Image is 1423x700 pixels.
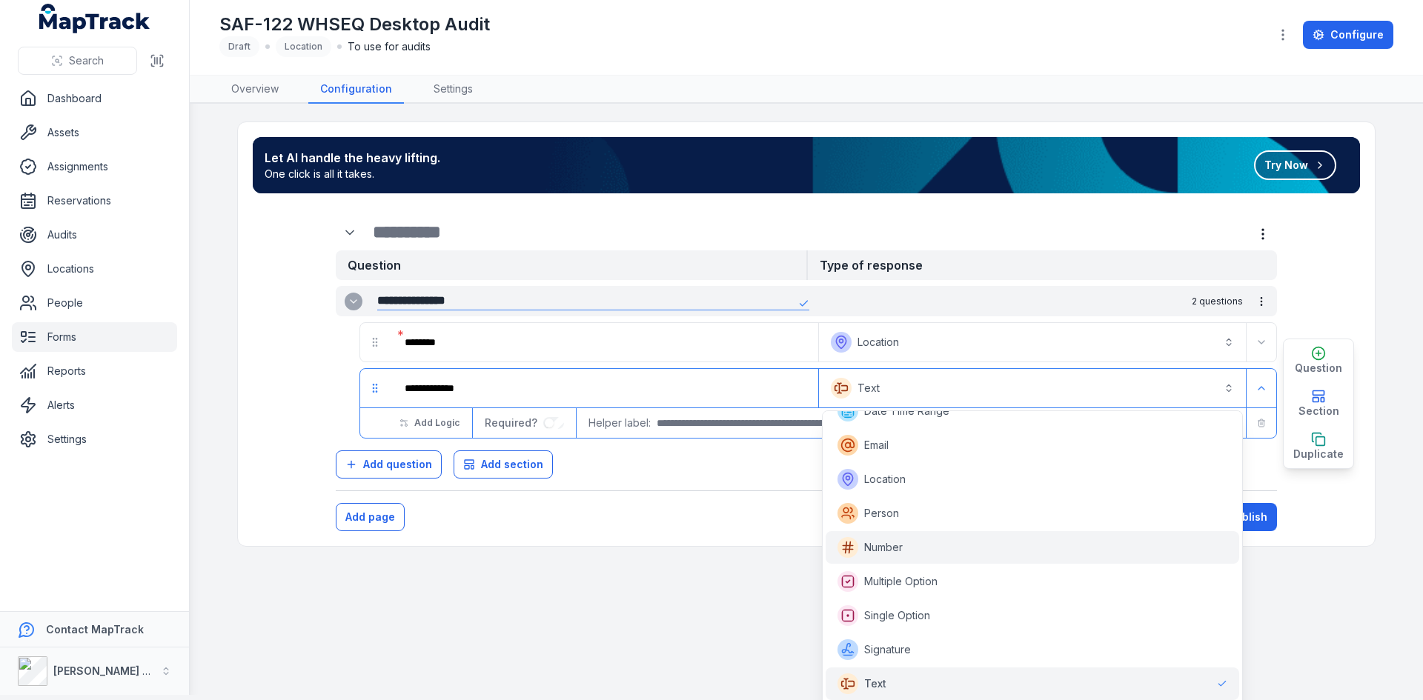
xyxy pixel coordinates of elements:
span: Number [864,540,903,555]
span: Single Option [864,608,930,623]
span: Person [864,506,899,521]
span: Multiple Option [864,574,938,589]
span: Text [864,676,886,691]
span: Date Time Range [864,404,949,419]
span: Location [864,472,906,487]
span: Signature [864,642,911,657]
button: Text [822,372,1243,404]
span: Email [864,438,889,453]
